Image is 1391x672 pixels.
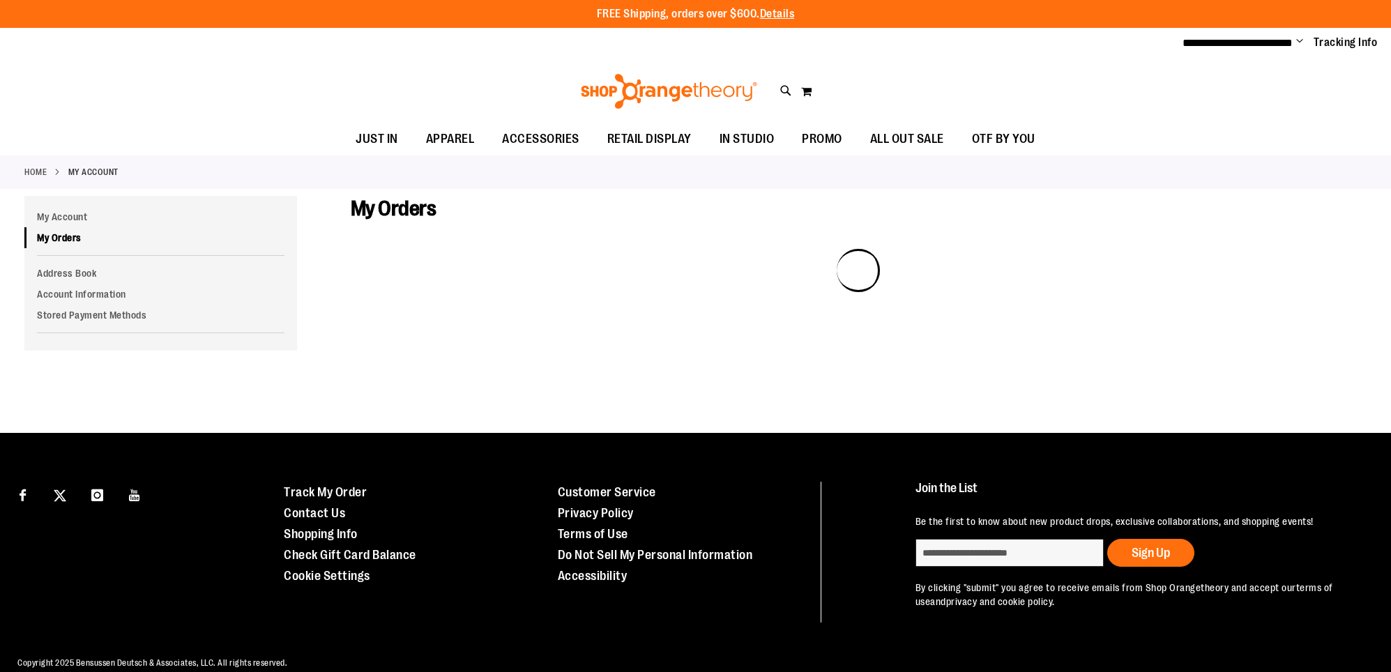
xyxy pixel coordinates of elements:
[85,482,109,506] a: Visit our Instagram page
[284,506,345,520] a: Contact Us
[48,482,73,506] a: Visit our X page
[915,482,1358,507] h4: Join the List
[760,8,795,20] a: Details
[720,123,775,155] span: IN STUDIO
[802,123,842,155] span: PROMO
[1107,539,1194,567] button: Sign Up
[1314,35,1378,50] a: Tracking Info
[558,506,634,520] a: Privacy Policy
[1132,546,1170,560] span: Sign Up
[915,539,1104,567] input: enter email
[24,206,297,227] a: My Account
[123,482,147,506] a: Visit our Youtube page
[607,123,692,155] span: RETAIL DISPLAY
[17,658,287,668] span: Copyright 2025 Bensussen Deutsch & Associates, LLC. All rights reserved.
[54,489,66,502] img: Twitter
[502,123,579,155] span: ACCESSORIES
[284,485,367,499] a: Track My Order
[24,166,47,178] a: Home
[972,123,1035,155] span: OTF BY YOU
[946,596,1055,607] a: privacy and cookie policy.
[558,569,628,583] a: Accessibility
[426,123,475,155] span: APPAREL
[24,284,297,305] a: Account Information
[10,482,35,506] a: Visit our Facebook page
[24,263,297,284] a: Address Book
[579,74,759,109] img: Shop Orangetheory
[24,227,297,248] a: My Orders
[597,6,795,22] p: FREE Shipping, orders over $600.
[915,581,1358,609] p: By clicking "submit" you agree to receive emails from Shop Orangetheory and accept our and
[915,514,1358,528] p: Be the first to know about new product drops, exclusive collaborations, and shopping events!
[284,527,358,541] a: Shopping Info
[1296,36,1303,49] button: Account menu
[558,548,753,562] a: Do Not Sell My Personal Information
[24,305,297,326] a: Stored Payment Methods
[284,569,370,583] a: Cookie Settings
[351,197,436,220] span: My Orders
[870,123,944,155] span: ALL OUT SALE
[68,166,119,178] strong: My Account
[284,548,416,562] a: Check Gift Card Balance
[558,485,656,499] a: Customer Service
[356,123,398,155] span: JUST IN
[558,527,628,541] a: Terms of Use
